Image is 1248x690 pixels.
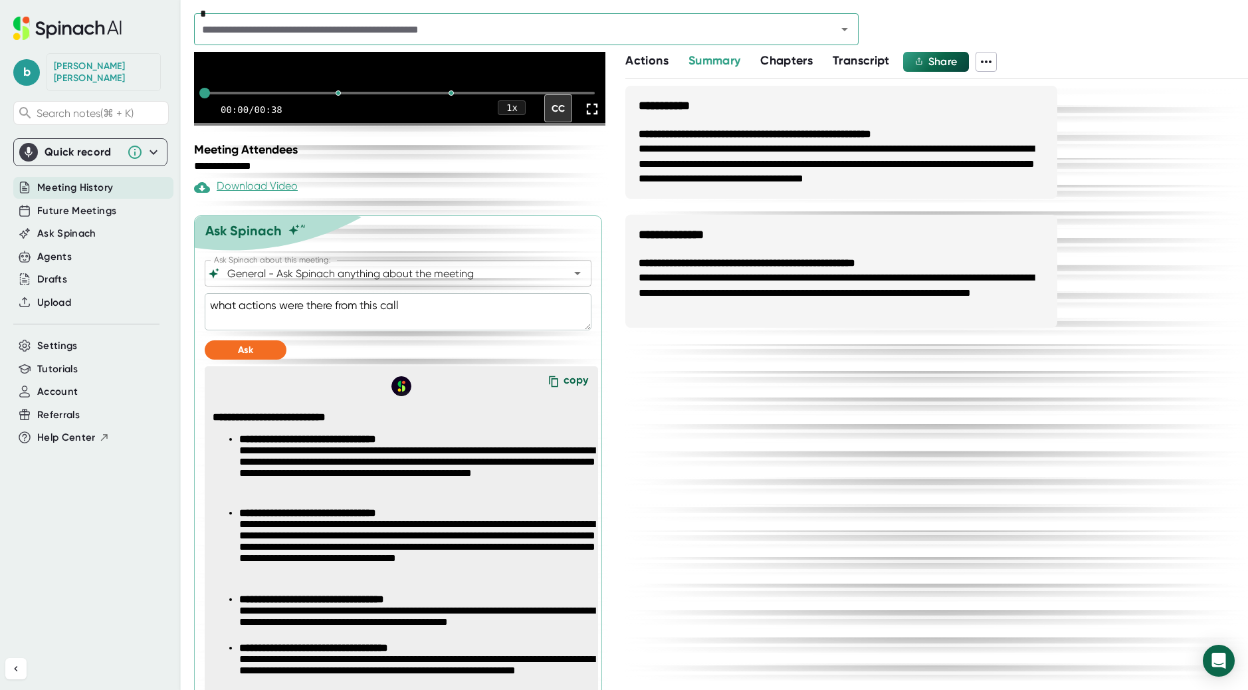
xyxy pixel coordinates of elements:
span: Help Center [37,430,96,445]
span: b [13,59,40,86]
button: Share [903,52,970,72]
div: Download Video [194,179,298,195]
span: Chapters [760,53,813,68]
textarea: what actions were there from this call [205,293,591,330]
button: Actions [625,52,668,70]
span: Actions [625,53,668,68]
button: Tutorials [37,362,78,377]
button: Upload [37,295,71,310]
div: Quick record [45,146,120,159]
div: Quick record [19,139,161,166]
div: copy [564,374,588,392]
div: 1 x [498,100,526,115]
span: Ask [238,344,253,356]
button: Open [835,20,854,39]
span: Search notes (⌘ + K) [37,107,165,120]
span: Transcript [833,53,890,68]
button: Referrals [37,407,80,423]
input: What can we do to help? [225,264,548,283]
button: Ask Spinach [37,226,96,241]
div: Open Intercom Messenger [1203,645,1235,677]
button: Help Center [37,430,110,445]
button: Transcript [833,52,890,70]
button: Future Meetings [37,203,116,219]
button: Collapse sidebar [5,658,27,679]
button: Agents [37,249,72,265]
button: Open [568,264,587,283]
div: Ask Spinach [205,223,282,239]
span: Summary [688,53,740,68]
div: Brett Michaels [54,60,154,84]
button: Chapters [760,52,813,70]
button: Settings [37,338,78,354]
button: Account [37,384,78,400]
button: Meeting History [37,180,113,195]
button: Summary [688,52,740,70]
button: Ask [205,340,286,360]
div: CC [544,94,572,122]
span: Share [928,55,958,68]
div: Meeting Attendees [194,142,609,157]
div: 00:00 / 00:38 [221,104,282,115]
button: Drafts [37,272,67,287]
